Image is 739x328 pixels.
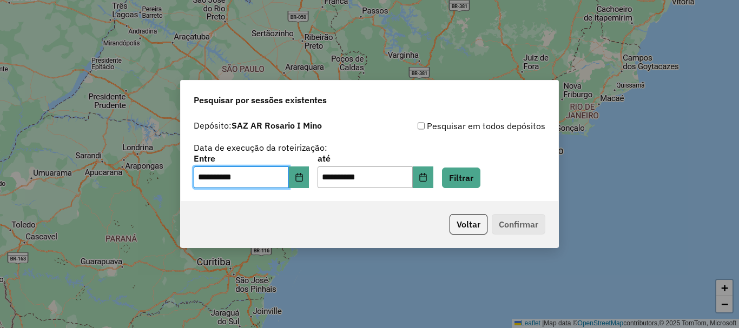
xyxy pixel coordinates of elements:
[289,166,309,188] button: Choose Date
[413,166,433,188] button: Choose Date
[232,120,322,131] strong: SAZ AR Rosario I Mino
[450,214,487,235] button: Voltar
[194,119,322,132] label: Depósito:
[318,152,433,165] label: até
[194,141,327,154] label: Data de execução da roteirização:
[194,93,327,106] span: Pesquisar por sessões existentes
[194,152,309,165] label: Entre
[369,119,545,132] div: Pesquisar em todos depósitos
[442,168,480,188] button: Filtrar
